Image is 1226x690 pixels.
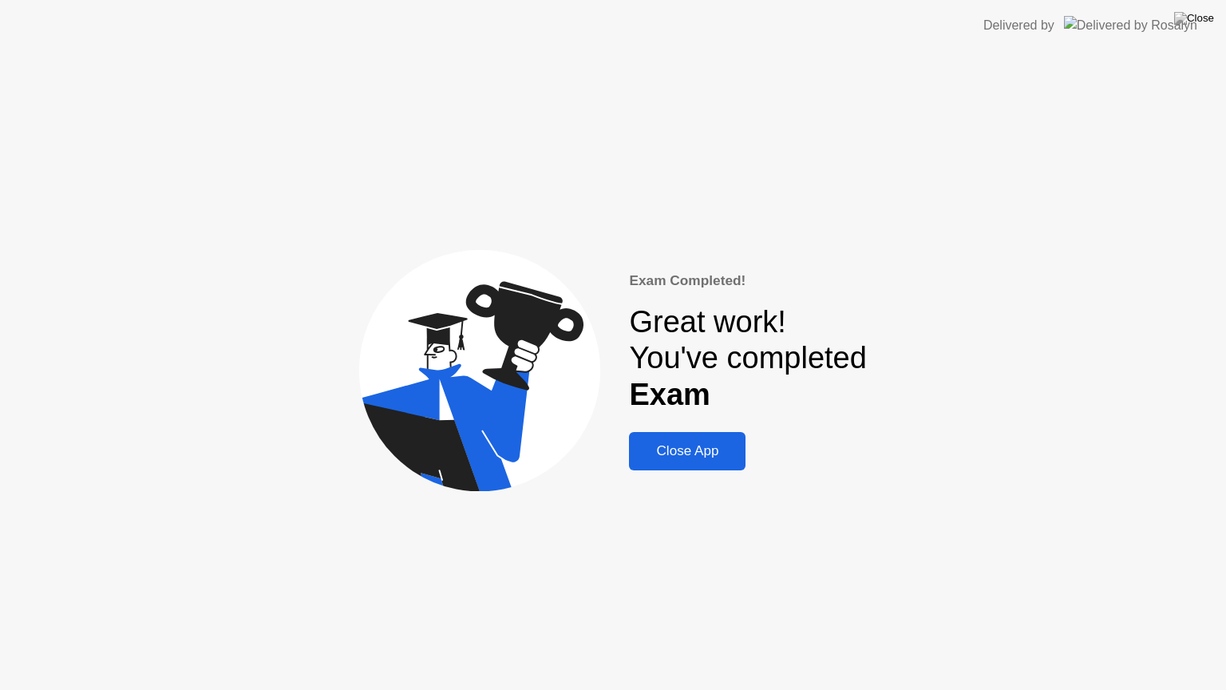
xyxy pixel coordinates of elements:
[983,16,1054,35] div: Delivered by
[629,432,745,470] button: Close App
[629,271,866,291] div: Exam Completed!
[629,304,866,414] div: Great work! You've completed
[1064,16,1197,34] img: Delivered by Rosalyn
[634,443,741,459] div: Close App
[629,378,710,411] b: Exam
[1174,12,1214,25] img: Close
